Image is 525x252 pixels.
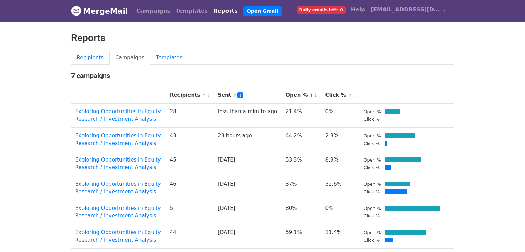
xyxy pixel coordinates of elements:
[321,103,359,127] td: 0%
[237,92,243,98] a: ↓
[134,4,173,18] a: Campaigns
[202,93,206,98] a: ↑
[364,189,380,194] small: Click %
[166,152,214,176] td: 45
[364,238,380,243] small: Click %
[371,6,440,14] span: [EMAIL_ADDRESS][DOMAIN_NAME]
[214,152,281,176] td: [DATE]
[75,181,161,195] a: Exploring Opportunities in Equity Research / Investment Analysis
[364,206,381,211] small: Open %
[214,176,281,200] td: [DATE]
[214,224,281,248] td: [DATE]
[281,127,321,152] td: 44.2%
[321,176,359,200] td: 32.6%
[364,133,381,138] small: Open %
[321,127,359,152] td: 2.3%
[243,6,282,16] a: Open Gmail
[150,51,188,65] a: Templates
[75,205,161,219] a: Exploring Opportunities in Equity Research / Investment Analysis
[214,200,281,224] td: [DATE]
[281,200,321,224] td: 80%
[75,108,161,123] a: Exploring Opportunities in Equity Research / Investment Analysis
[364,165,380,170] small: Click %
[71,4,128,18] a: MergeMail
[294,3,348,17] a: Daily emails left: 0
[364,117,380,122] small: Click %
[310,93,313,98] a: ↑
[281,152,321,176] td: 53.3%
[281,87,321,104] th: Open %
[71,6,81,16] img: MergeMail logo
[352,93,356,98] a: ↓
[214,103,281,127] td: less than a minute ago
[281,103,321,127] td: 21.4%
[71,51,110,65] a: Recipients
[71,32,454,44] h2: Reports
[214,87,281,104] th: Sent
[321,152,359,176] td: 8.9%
[75,229,161,243] a: Exploring Opportunities in Equity Research / Investment Analysis
[314,93,318,98] a: ↓
[364,109,381,114] small: Open %
[281,224,321,248] td: 59.1%
[166,127,214,152] td: 43
[281,176,321,200] td: 37%
[166,200,214,224] td: 5
[75,157,161,171] a: Exploring Opportunities in Equity Research / Investment Analysis
[166,87,214,104] th: Recipients
[364,141,380,146] small: Click %
[364,157,381,163] small: Open %
[297,6,346,14] span: Daily emails left: 0
[166,224,214,248] td: 44
[348,93,352,98] a: ↑
[321,87,359,104] th: Click %
[206,93,210,98] a: ↓
[166,103,214,127] td: 28
[166,176,214,200] td: 46
[75,133,161,147] a: Exploring Opportunities in Equity Research / Investment Analysis
[214,127,281,152] td: 23 hours ago
[211,4,241,18] a: Reports
[364,182,381,187] small: Open %
[233,93,237,98] a: ↑
[173,4,211,18] a: Templates
[364,213,380,219] small: Click %
[321,200,359,224] td: 0%
[321,224,359,248] td: 11.4%
[368,3,449,19] a: [EMAIL_ADDRESS][DOMAIN_NAME]
[364,230,381,235] small: Open %
[109,51,150,65] a: Campaigns
[71,71,454,80] h4: 7 campaigns
[348,3,368,17] a: Help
